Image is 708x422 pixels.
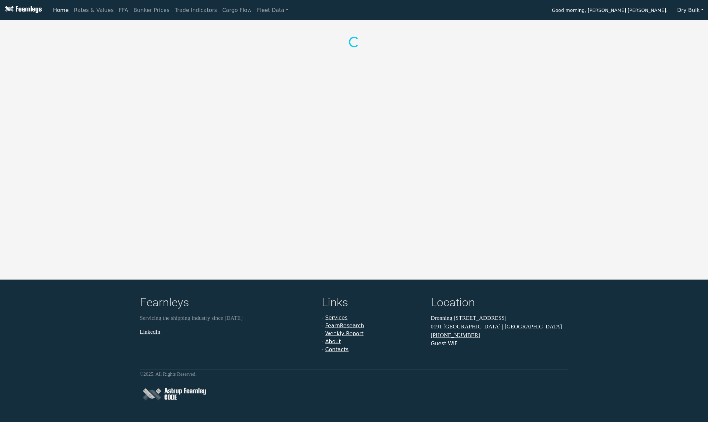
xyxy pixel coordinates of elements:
[140,296,314,311] h4: Fearnleys
[254,4,291,17] a: Fleet Data
[140,328,160,335] a: LinkedIn
[172,4,220,17] a: Trade Indicators
[325,338,341,345] a: About
[140,314,314,322] p: Servicing the shipping industry since [DATE]
[220,4,254,17] a: Cargo Flow
[322,296,423,311] h4: Links
[322,346,423,354] li: -
[431,340,459,348] button: Guest WiFi
[50,4,71,17] a: Home
[322,322,423,330] li: -
[431,332,480,338] a: [PHONE_NUMBER]
[552,5,668,17] span: Good morning, [PERSON_NAME] [PERSON_NAME].
[322,338,423,346] li: -
[71,4,116,17] a: Rates & Values
[3,6,42,14] img: Fearnleys Logo
[431,296,568,311] h4: Location
[325,322,364,329] a: FearnResearch
[325,315,347,321] a: Services
[673,4,708,17] button: Dry Bulk
[140,371,197,377] small: © 2025 . All Rights Reserved.
[116,4,131,17] a: FFA
[325,346,349,353] a: Contacts
[131,4,172,17] a: Bunker Prices
[431,322,568,331] p: 0191 [GEOGRAPHIC_DATA] | [GEOGRAPHIC_DATA]
[322,314,423,322] li: -
[322,330,423,338] li: -
[325,330,363,337] a: Weekly Report
[431,314,568,322] p: Dronning [STREET_ADDRESS]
